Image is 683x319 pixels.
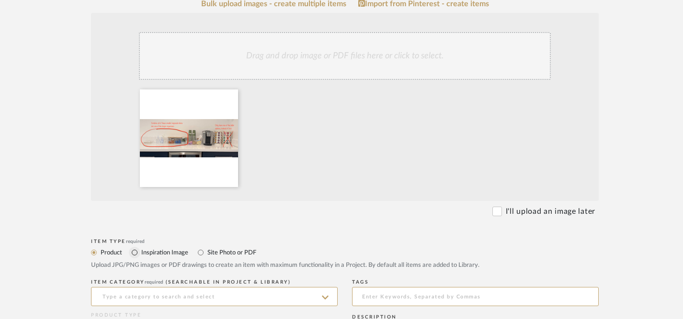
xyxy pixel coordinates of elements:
[126,239,145,244] span: required
[91,246,599,258] mat-radio-group: Select item type
[206,247,256,258] label: Site Photo or PDF
[91,279,338,285] div: ITEM CATEGORY
[91,261,599,270] div: Upload JPG/PNG images or PDF drawings to create an item with maximum functionality in a Project. ...
[100,247,122,258] label: Product
[91,312,338,319] div: PRODUCT TYPE
[506,206,595,217] label: I'll upload an image later
[140,247,188,258] label: Inspiration Image
[145,280,163,285] span: required
[91,239,599,244] div: Item Type
[91,287,338,306] input: Type a category to search and select
[352,279,599,285] div: Tags
[166,280,291,285] span: (Searchable in Project & Library)
[352,287,599,306] input: Enter Keywords, Separated by Commas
